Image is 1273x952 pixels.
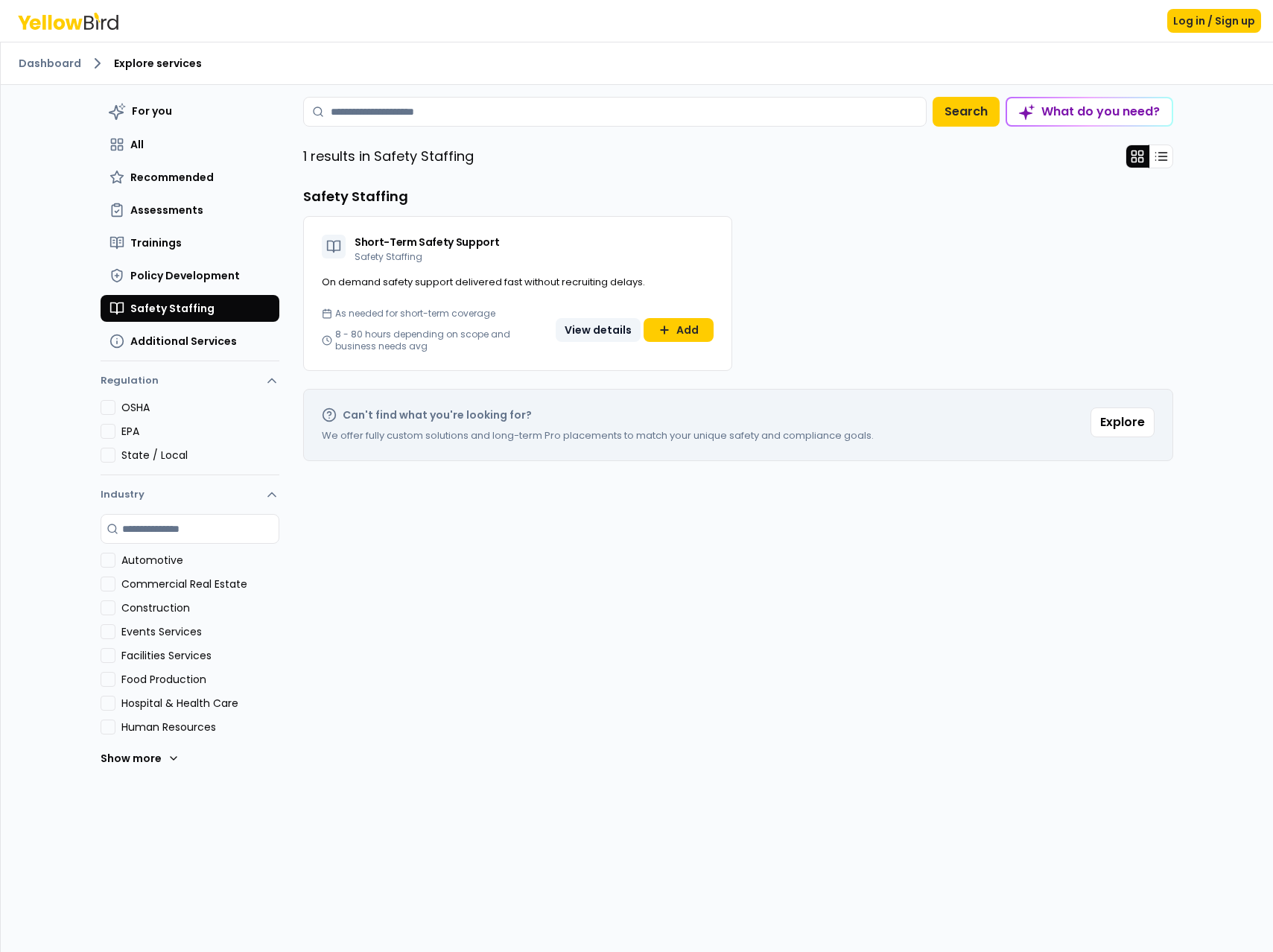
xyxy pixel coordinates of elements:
p: We offer fully custom solutions and long-term Pro placements to match your unique safety and comp... [322,428,874,443]
label: OSHA [121,400,279,415]
button: For you [101,97,279,125]
span: 8 - 80 hours depending on scope and business needs avg [335,329,550,352]
label: EPA [121,424,279,439]
span: For you [132,104,172,118]
span: As needed for short-term coverage [335,308,495,320]
label: Facilities Services [121,648,279,663]
label: Automotive [121,553,279,568]
span: Assessments [130,203,203,218]
div: Industry [101,514,279,785]
button: Policy Development [101,262,279,289]
label: Hospital & Health Care [121,696,279,711]
button: View details [556,318,641,342]
label: Human Resources [121,720,279,734]
div: Regulation [101,400,279,475]
button: Trainings [101,229,279,256]
span: Policy Development [130,268,240,283]
label: State / Local [121,448,279,463]
button: Assessments [101,197,279,223]
button: Safety Staffing [101,295,279,322]
span: All [130,137,144,152]
button: What do you need? [1006,97,1173,127]
button: Log in / Sign up [1167,9,1261,33]
span: Explore services [114,56,202,71]
span: Safety Staffing [130,301,215,316]
button: Regulation [101,367,279,400]
span: Additional Services [130,334,237,349]
h2: Can't find what you're looking for? [343,407,532,422]
button: Industry [101,475,279,514]
span: Trainings [130,235,182,250]
button: All [101,131,279,158]
div: What do you need? [1007,98,1172,125]
p: 1 results in Safety Staffing [303,146,474,167]
label: Construction [121,600,279,615]
span: On demand safety support delivered fast without recruiting delays. [322,275,645,289]
button: Recommended [101,164,279,191]
h3: Safety Staffing [303,186,1173,207]
span: Short-Term Safety Support [355,235,499,250]
button: Additional Services [101,328,279,355]
label: Commercial Real Estate [121,577,279,591]
button: Show more [101,743,180,773]
button: Search [933,97,1000,127]
span: Safety Staffing [355,250,422,263]
label: Food Production [121,672,279,687]
button: Explore [1091,407,1155,437]
nav: breadcrumb [19,54,1255,72]
a: Dashboard [19,56,81,71]
label: Events Services [121,624,279,639]
button: Add [644,318,714,342]
span: Recommended [130,170,214,185]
